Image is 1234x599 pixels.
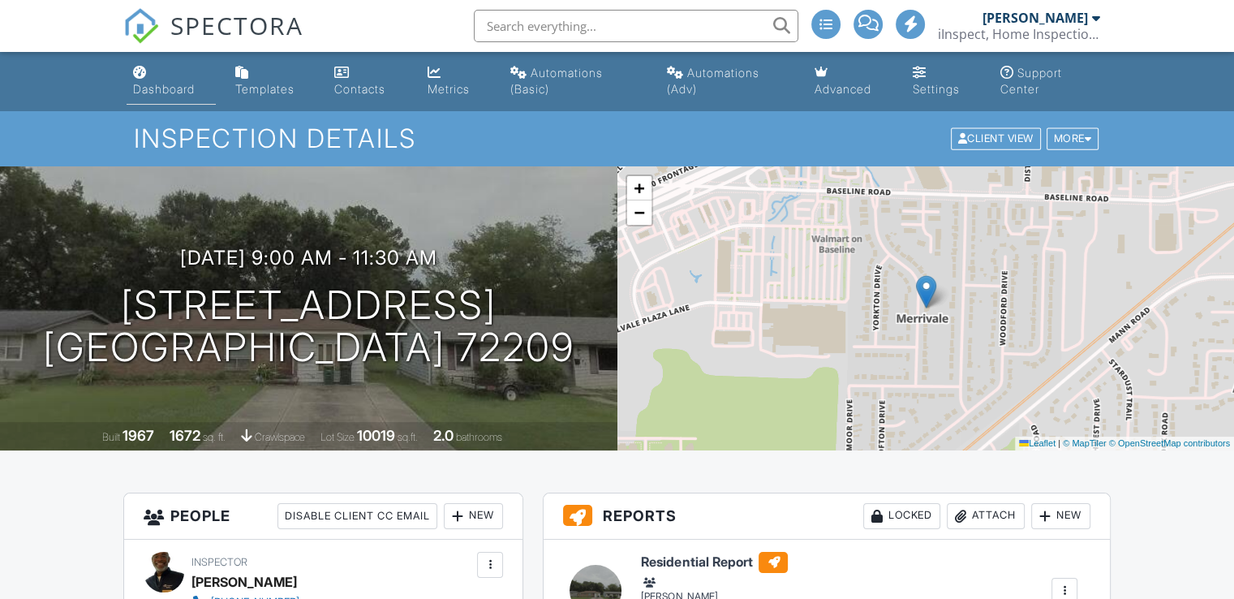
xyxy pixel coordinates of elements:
[124,493,522,540] h3: People
[444,503,503,529] div: New
[328,58,408,105] a: Contacts
[947,503,1025,529] div: Attach
[627,176,651,200] a: Zoom in
[255,431,305,443] span: crawlspace
[474,10,798,42] input: Search everything...
[627,200,651,225] a: Zoom out
[191,570,297,594] div: [PERSON_NAME]
[1019,438,1056,448] a: Leaflet
[127,58,216,105] a: Dashboard
[994,58,1107,105] a: Support Center
[504,58,647,105] a: Automations (Basic)
[334,82,385,96] div: Contacts
[634,202,644,222] span: −
[170,8,303,42] span: SPECTORA
[982,10,1088,26] div: [PERSON_NAME]
[235,82,295,96] div: Templates
[938,26,1100,42] div: iInspect, Home Inspection Services Lic# HI-1619
[949,131,1045,144] a: Client View
[191,556,247,568] span: Inspector
[203,431,226,443] span: sq. ft.
[170,427,200,444] div: 1672
[133,82,195,96] div: Dashboard
[951,128,1041,150] div: Client View
[544,493,1110,540] h3: Reports
[913,82,960,96] div: Settings
[916,275,936,308] img: Marker
[229,58,316,105] a: Templates
[180,247,437,269] h3: [DATE] 9:00 am - 11:30 am
[1031,503,1090,529] div: New
[808,58,894,105] a: Advanced
[134,124,1100,153] h1: Inspection Details
[1109,438,1230,448] a: © OpenStreetMap contributors
[421,58,491,105] a: Metrics
[1058,438,1060,448] span: |
[660,58,795,105] a: Automations (Advanced)
[123,8,159,44] img: The Best Home Inspection Software - Spectora
[906,58,981,105] a: Settings
[102,431,120,443] span: Built
[428,82,470,96] div: Metrics
[456,431,502,443] span: bathrooms
[815,82,871,96] div: Advanced
[398,431,418,443] span: sq.ft.
[634,178,644,198] span: +
[667,66,759,96] div: Automations (Adv)
[1047,128,1099,150] div: More
[641,552,909,573] h6: Residential Report
[863,503,940,529] div: Locked
[123,427,154,444] div: 1967
[277,503,437,529] div: Disable Client CC Email
[320,431,355,443] span: Lot Size
[357,427,395,444] div: 10019
[43,284,574,370] h1: [STREET_ADDRESS] [GEOGRAPHIC_DATA] 72209
[1000,66,1062,96] div: Support Center
[123,22,303,56] a: SPECTORA
[433,427,454,444] div: 2.0
[510,66,603,96] div: Automations (Basic)
[1063,438,1107,448] a: © MapTiler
